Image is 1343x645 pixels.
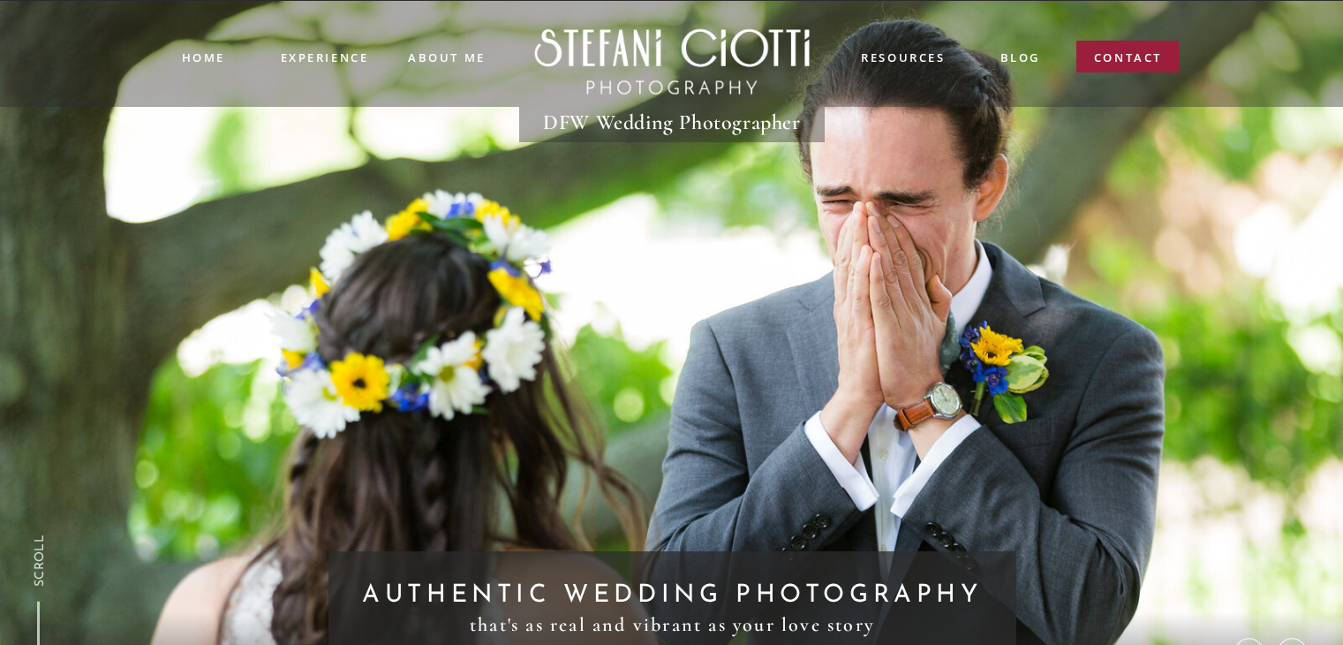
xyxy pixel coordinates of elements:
a: experience [281,49,368,63]
h2: AUTHENTIC wedding photography [340,576,1006,611]
a: resources [860,49,947,69]
a: SCROLL [28,534,48,587]
h3: that's as real and vibrant as your love story [455,614,890,635]
a: blog [1000,49,1040,69]
a: Home [182,49,224,65]
a: ABOUT ME [408,49,487,64]
a: contact [1094,49,1163,74]
h1: DFW Wedding Photographer [526,108,819,139]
